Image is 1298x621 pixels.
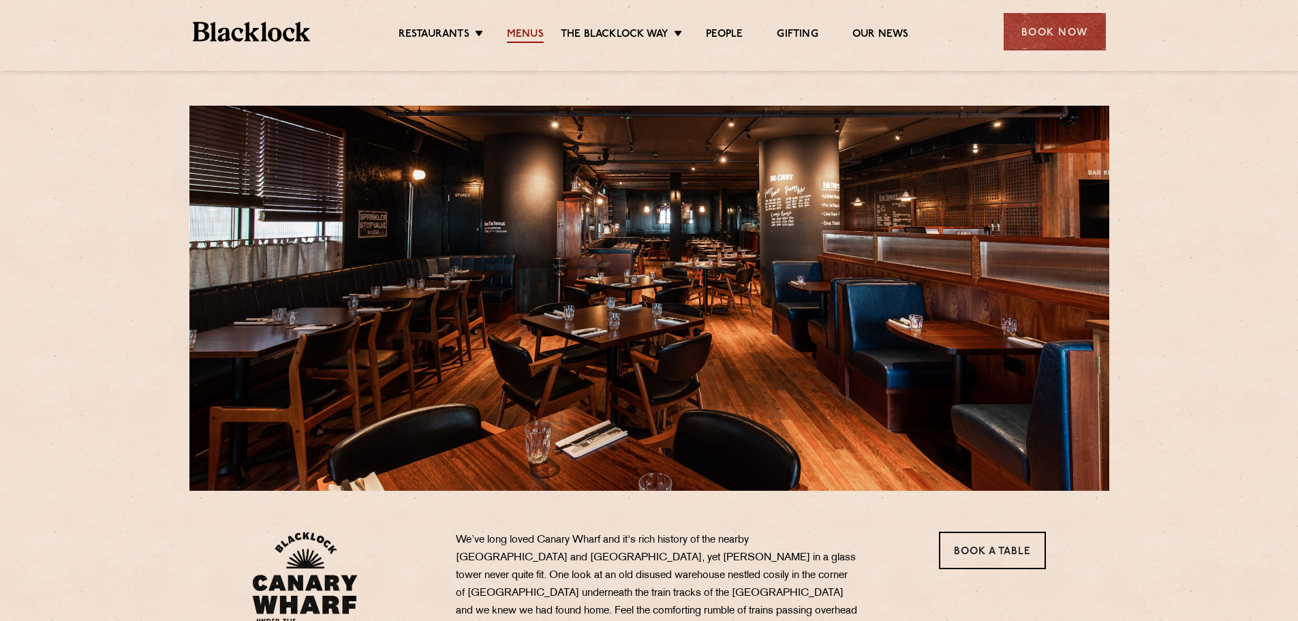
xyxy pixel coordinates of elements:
[399,28,469,43] a: Restaurants
[1004,13,1106,50] div: Book Now
[193,22,311,42] img: BL_Textured_Logo-footer-cropped.svg
[777,28,818,43] a: Gifting
[561,28,668,43] a: The Blacklock Way
[852,28,909,43] a: Our News
[507,28,544,43] a: Menus
[939,532,1046,569] a: Book a Table
[706,28,743,43] a: People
